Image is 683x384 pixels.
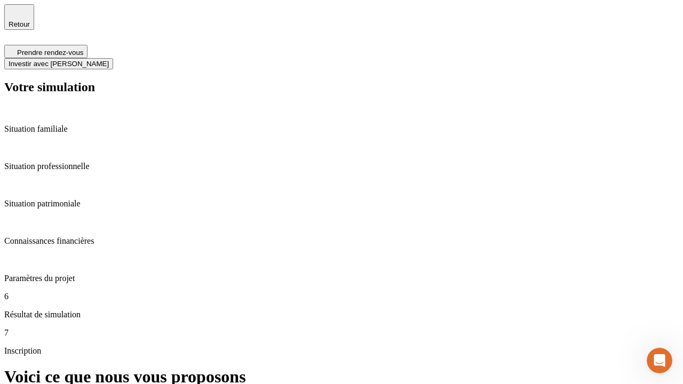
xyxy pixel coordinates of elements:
[4,236,679,246] p: Connaissances financières
[4,162,679,171] p: Situation professionnelle
[9,20,30,28] span: Retour
[4,58,113,69] button: Investir avec [PERSON_NAME]
[4,292,679,301] p: 6
[4,4,34,30] button: Retour
[647,348,672,373] iframe: Intercom live chat
[4,199,679,209] p: Situation patrimoniale
[4,124,679,134] p: Situation familiale
[4,45,88,58] button: Prendre rendez-vous
[17,49,83,57] span: Prendre rendez-vous
[9,60,109,68] span: Investir avec [PERSON_NAME]
[4,80,679,94] h2: Votre simulation
[4,274,679,283] p: Paramètres du projet
[4,310,679,319] p: Résultat de simulation
[4,328,679,338] p: 7
[4,346,679,356] p: Inscription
